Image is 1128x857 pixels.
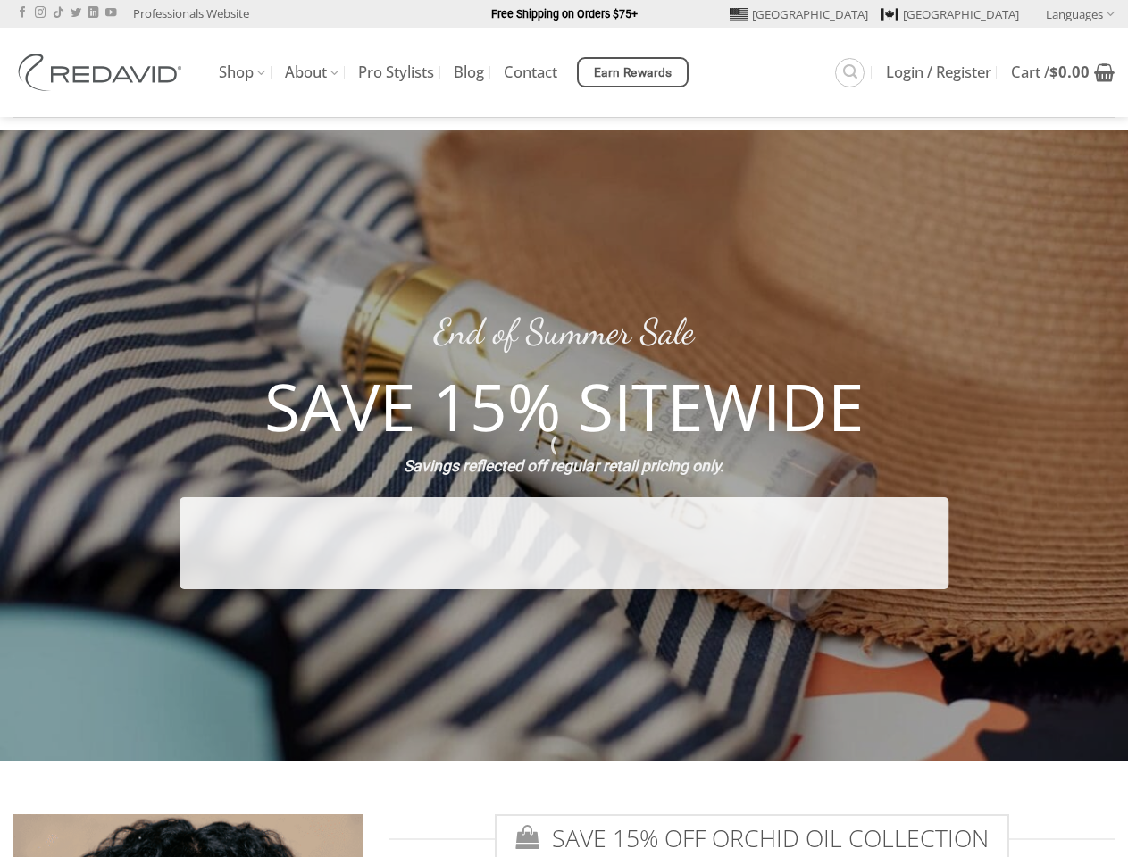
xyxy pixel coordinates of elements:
a: [GEOGRAPHIC_DATA] [881,1,1019,28]
a: View cart [1011,53,1115,92]
span: $ [1049,62,1058,82]
span: Earn Rewards [594,63,673,83]
a: Earn Rewards [577,57,689,87]
a: Follow on TikTok [53,7,63,20]
a: Follow on Twitter [71,7,81,20]
a: Pro Stylists [358,56,434,88]
a: Login / Register [886,56,991,88]
a: Blog [454,56,484,88]
a: Contact [504,56,557,88]
span: Login / Register [886,65,991,79]
span: Cart / [1011,65,1090,79]
bdi: 0.00 [1049,62,1090,82]
a: Follow on Facebook [17,7,28,20]
a: Follow on YouTube [105,7,116,20]
strong: Savings reflected off regular retail pricing only. [404,457,724,475]
strong: SAVE 15% SITEWIDE [264,362,864,450]
span: End of Summer Sale [434,310,694,353]
a: Follow on LinkedIn [88,7,98,20]
a: About [285,55,338,90]
strong: Free Shipping on Orders $75+ [491,7,638,21]
a: [GEOGRAPHIC_DATA] [730,1,868,28]
a: Languages [1046,1,1115,27]
a: Search [835,58,865,87]
img: REDAVID Salon Products | United States [13,54,192,91]
a: Shop [219,55,265,90]
a: Follow on Instagram [35,7,46,20]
